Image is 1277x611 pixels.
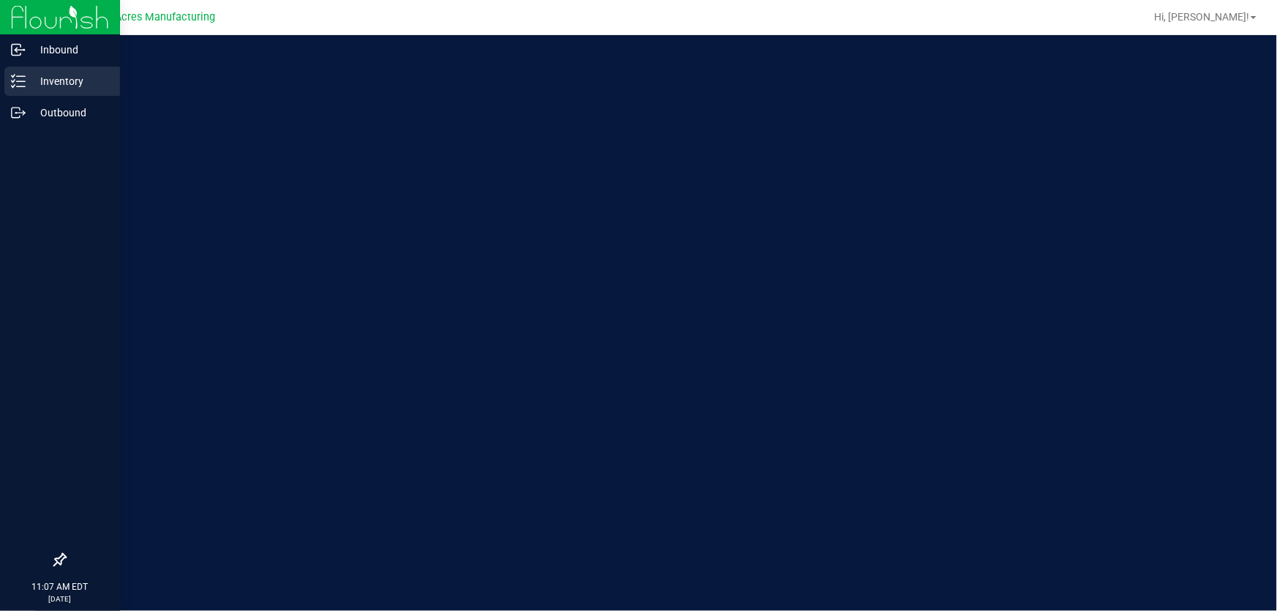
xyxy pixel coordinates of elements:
p: Outbound [26,104,113,121]
span: Green Acres Manufacturing [83,11,215,23]
span: Hi, [PERSON_NAME]! [1154,11,1249,23]
p: 11:07 AM EDT [7,580,113,593]
p: [DATE] [7,593,113,604]
inline-svg: Inventory [11,74,26,89]
inline-svg: Outbound [11,105,26,120]
p: Inventory [26,72,113,90]
inline-svg: Inbound [11,42,26,57]
p: Inbound [26,41,113,59]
